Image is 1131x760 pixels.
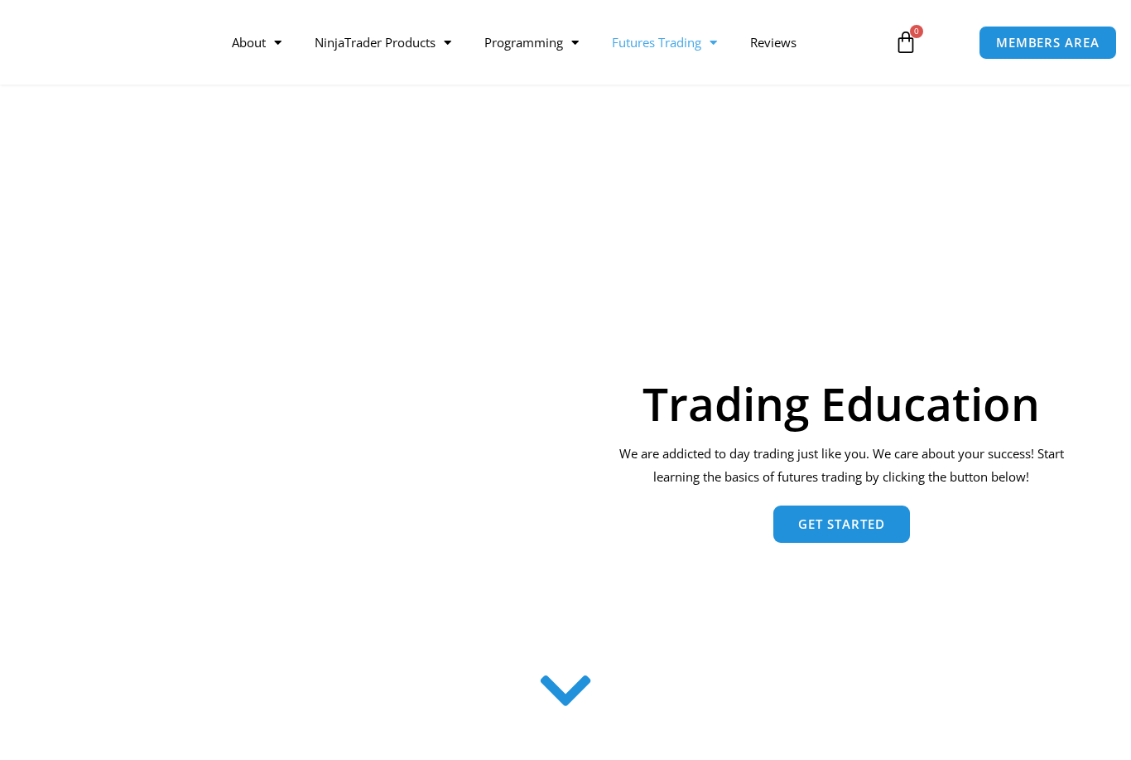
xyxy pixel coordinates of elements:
[215,23,883,61] nav: Menu
[996,36,1100,49] span: MEMBERS AREA
[215,23,298,61] a: About
[56,246,575,641] img: AdobeStock 293954085 1 Converted | Affordable Indicators – NinjaTrader
[298,23,468,61] a: NinjaTrader Products
[609,380,1075,426] h1: Trading Education
[798,518,885,530] span: Get Started
[595,23,734,61] a: Futures Trading
[869,18,942,66] a: 0
[734,23,813,61] a: Reviews
[910,25,923,38] span: 0
[609,443,1075,489] p: We are addicted to day trading just like you. We care about your success! Start learning the basi...
[23,12,201,72] img: LogoAI | Affordable Indicators – NinjaTrader
[979,26,1117,60] a: MEMBERS AREA
[468,23,595,61] a: Programming
[773,506,910,543] a: Get Started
